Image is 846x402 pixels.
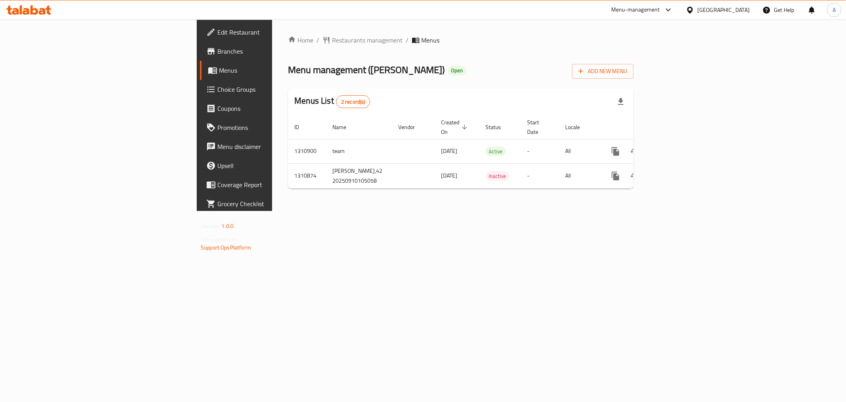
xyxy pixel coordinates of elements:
span: Menus [421,35,439,45]
a: Choice Groups [200,80,338,99]
td: - [521,139,559,163]
button: more [606,166,625,186]
span: Inactive [485,172,509,181]
span: Created On [441,118,470,137]
button: more [606,142,625,161]
a: Edit Restaurant [200,23,338,42]
a: Upsell [200,156,338,175]
a: Branches [200,42,338,61]
button: Add New Menu [572,64,633,79]
span: Start Date [527,118,549,137]
td: All [559,163,600,188]
a: Menus [200,61,338,80]
div: Export file [611,92,630,111]
th: Actions [600,115,689,139]
a: Promotions [200,118,338,137]
span: Grocery Checklist [217,199,332,209]
span: Branches [217,46,332,56]
span: Coupons [217,104,332,113]
span: Menu management ( [PERSON_NAME] ) [288,61,445,79]
a: Menu disclaimer [200,137,338,156]
span: Get support on: [201,234,237,245]
a: Coverage Report [200,175,338,194]
span: Open [448,67,466,74]
div: Total records count [336,95,370,108]
div: Active [485,147,506,156]
table: enhanced table [288,115,689,189]
a: Grocery Checklist [200,194,338,213]
span: Status [485,122,511,132]
div: Menu-management [611,5,660,15]
h2: Menus List [294,95,370,108]
span: Vendor [398,122,425,132]
span: ID [294,122,309,132]
span: Choice Groups [217,85,332,94]
td: team [326,139,392,163]
span: Menus [219,66,332,75]
span: Promotions [217,123,332,132]
a: Restaurants management [322,35,403,45]
span: Version: [201,221,220,231]
button: Change Status [625,142,644,161]
button: Change Status [625,166,644,186]
div: [GEOGRAPHIC_DATA] [697,6,750,14]
span: Locale [565,122,590,132]
td: [PERSON_NAME],42 20250910105058 [326,163,392,188]
li: / [406,35,409,45]
span: [DATE] [441,170,457,181]
span: Add New Menu [578,66,627,76]
td: - [521,163,559,188]
a: Support.OpsPlatform [201,242,251,253]
span: Restaurants management [332,35,403,45]
span: Name [332,122,357,132]
span: Edit Restaurant [217,27,332,37]
span: [DATE] [441,146,457,156]
span: Active [485,147,506,156]
span: Menu disclaimer [217,142,332,151]
nav: breadcrumb [288,35,633,45]
span: Upsell [217,161,332,170]
div: Open [448,66,466,75]
td: All [559,139,600,163]
span: A [833,6,836,14]
span: Coverage Report [217,180,332,189]
span: 2 record(s) [336,98,370,106]
a: Coupons [200,99,338,118]
span: 1.0.0 [221,221,234,231]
